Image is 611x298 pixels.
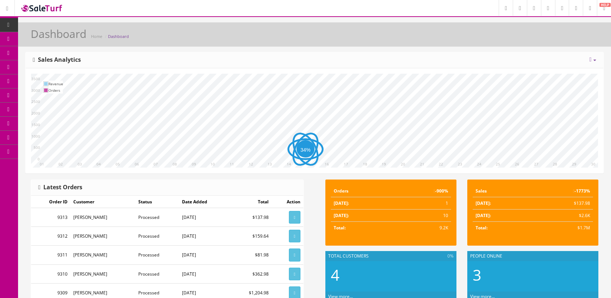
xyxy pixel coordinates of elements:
td: Revenue [48,81,63,87]
td: $81.98 [230,246,272,264]
td: Processed [135,264,179,283]
td: Processed [135,227,179,246]
td: -1773% [530,185,593,197]
td: [DATE] [179,208,230,227]
img: SaleTurf [20,3,64,13]
td: 9313 [31,208,70,227]
span: HELP [599,3,611,7]
td: Processed [135,208,179,227]
td: 10 [392,210,451,222]
td: $137.98 [530,197,593,210]
strong: Total: [476,225,487,231]
h2: 3 [473,267,593,283]
h1: Dashboard [31,28,86,40]
h3: Latest Orders [38,184,82,191]
td: $362.98 [230,264,272,283]
td: [DATE] [179,246,230,264]
td: $137.98 [230,208,272,227]
td: 9311 [31,246,70,264]
td: Orders [48,87,63,94]
td: $2.6K [530,210,593,222]
strong: [DATE]: [334,200,349,206]
td: Orders [331,185,392,197]
td: Action [272,196,303,208]
strong: [DATE]: [334,212,349,219]
td: [PERSON_NAME] [70,227,135,246]
a: Home [91,34,102,39]
td: Date Added [179,196,230,208]
h2: 4 [331,267,451,283]
td: [DATE] [179,264,230,283]
td: Processed [135,246,179,264]
td: 9312 [31,227,70,246]
a: Dashboard [108,34,129,39]
div: Total Customers [325,251,456,261]
td: Order ID [31,196,70,208]
td: $1.7M [530,222,593,234]
div: People Online [467,251,598,261]
h3: Sales Analytics [33,57,81,63]
td: 9.2K [392,222,451,234]
td: Status [135,196,179,208]
td: Customer [70,196,135,208]
td: $159.64 [230,227,272,246]
span: 0% [447,253,454,259]
strong: [DATE]: [476,200,491,206]
td: 9310 [31,264,70,283]
td: [PERSON_NAME] [70,246,135,264]
strong: [DATE]: [476,212,491,219]
td: 1 [392,197,451,210]
td: [PERSON_NAME] [70,208,135,227]
td: Total [230,196,272,208]
td: [DATE] [179,227,230,246]
td: -900% [392,185,451,197]
td: [PERSON_NAME] [70,264,135,283]
td: Sales [473,185,530,197]
strong: Total: [334,225,346,231]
